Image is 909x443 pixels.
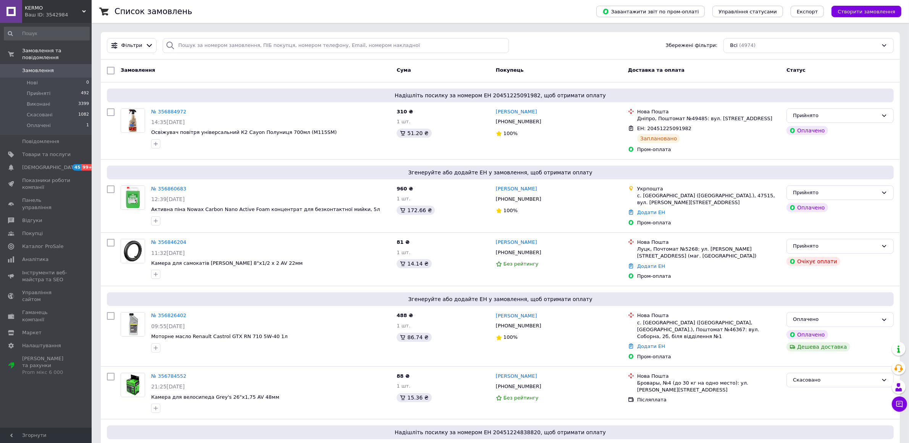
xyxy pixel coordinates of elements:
[121,239,145,263] a: Фото товару
[22,329,42,336] span: Маркет
[739,42,756,48] span: (4974)
[397,109,413,114] span: 310 ₴
[397,333,431,342] div: 86.74 ₴
[121,108,145,133] a: Фото товару
[151,119,185,125] span: 14:35[DATE]
[397,129,431,138] div: 51.20 ₴
[22,342,61,349] span: Налаштування
[637,209,665,215] a: Додати ЕН
[151,394,279,400] a: Камера для велосипеда Grey's 26"x1,75 AV 48мм
[22,230,43,237] span: Покупці
[496,185,537,193] a: [PERSON_NAME]
[121,42,142,49] span: Фільтри
[637,273,780,280] div: Пром-оплата
[78,101,89,108] span: 3399
[793,189,878,197] div: Прийнято
[494,382,543,391] div: [PHONE_NUMBER]
[786,342,850,351] div: Дешева доставка
[637,373,780,380] div: Нова Пошта
[81,90,89,97] span: 492
[151,323,185,329] span: 09:55[DATE]
[793,242,878,250] div: Прийнято
[121,186,145,209] img: Фото товару
[504,208,518,213] span: 100%
[151,206,380,212] a: Активна піна Nowax Carbon Nano Active Foam концентрат для безконтактної мийки, 5л
[793,316,878,324] div: Оплачено
[121,373,145,397] img: Фото товару
[151,313,186,318] a: № 356826402
[637,134,680,143] div: Заплановано
[27,111,53,118] span: Скасовані
[151,109,186,114] a: № 356884972
[397,186,413,192] span: 960 ₴
[22,197,71,211] span: Панель управління
[86,79,89,86] span: 0
[121,109,145,132] img: Фото товару
[27,101,50,108] span: Виконані
[832,6,901,17] button: Створити замовлення
[151,196,185,202] span: 12:39[DATE]
[786,203,828,212] div: Оплачено
[496,239,537,246] a: [PERSON_NAME]
[892,396,907,412] button: Чат з покупцем
[797,9,818,14] span: Експорт
[22,217,42,224] span: Відгуки
[81,164,94,171] span: 99+
[602,8,699,15] span: Завантажити звіт по пром-оплаті
[397,323,410,329] span: 1 шт.
[22,67,54,74] span: Замовлення
[637,319,780,340] div: с. [GEOGRAPHIC_DATA] ([GEOGRAPHIC_DATA], [GEOGRAPHIC_DATA].), Поштомат №46367: вул. Соборна, 2б, ...
[27,122,51,129] span: Оплачені
[397,393,431,402] div: 15.36 ₴
[786,67,806,73] span: Статус
[151,129,337,135] a: Освіжувач повітря універсальний К2 Cayon Полуниця 700мл (M115SM)
[718,9,777,14] span: Управління статусами
[151,260,303,266] a: Камера для самокатів [PERSON_NAME] 8"х1/2 x 2 AV 22мм
[637,246,780,259] div: Луцк, Почтомат №5268: ул. [PERSON_NAME][STREET_ADDRESS] (маг. [GEOGRAPHIC_DATA])
[397,239,410,245] span: 81 ₴
[22,243,63,250] span: Каталог ProSale
[110,92,891,99] span: Надішліть посилку за номером ЕН 20451225091982, щоб отримати оплату
[496,108,537,116] a: [PERSON_NAME]
[504,334,518,340] span: 100%
[151,250,185,256] span: 11:32[DATE]
[22,47,92,61] span: Замовлення та повідомлення
[494,248,543,258] div: [PHONE_NUMBER]
[730,42,738,49] span: Всі
[22,269,71,283] span: Інструменти веб-майстра та SEO
[397,119,410,124] span: 1 шт.
[637,396,780,403] div: Післяплата
[397,196,410,201] span: 1 шт.
[22,369,71,376] div: Prom мікс 6 000
[666,42,718,49] span: Збережені фільтри:
[115,7,192,16] h1: Список замовлень
[397,373,410,379] span: 88 ₴
[786,126,828,135] div: Оплачено
[4,27,90,40] input: Пошук
[110,429,891,436] span: Надішліть посилку за номером ЕН 20451224838820, щоб отримати оплату
[494,321,543,331] div: [PHONE_NUMBER]
[397,206,435,215] div: 172.66 ₴
[637,126,691,131] span: ЕН: 20451225091982
[637,146,780,153] div: Пром-оплата
[637,343,665,349] a: Додати ЕН
[397,313,413,318] span: 488 ₴
[637,192,780,206] div: с. [GEOGRAPHIC_DATA] ([GEOGRAPHIC_DATA].), 47515, вул. [PERSON_NAME][STREET_ADDRESS]
[637,239,780,246] div: Нова Пошта
[22,355,71,376] span: [PERSON_NAME] та рахунки
[151,333,287,339] a: Моторне масло Renault Castrol GTX RN 710 5W-40 1л
[397,259,431,268] div: 14.14 ₴
[25,11,92,18] div: Ваш ID: 3542984
[121,185,145,210] a: Фото товару
[494,194,543,204] div: [PHONE_NUMBER]
[637,185,780,192] div: Укрпошта
[151,373,186,379] a: № 356784552
[22,177,71,191] span: Показники роботи компанії
[73,164,81,171] span: 45
[22,256,48,263] span: Аналітика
